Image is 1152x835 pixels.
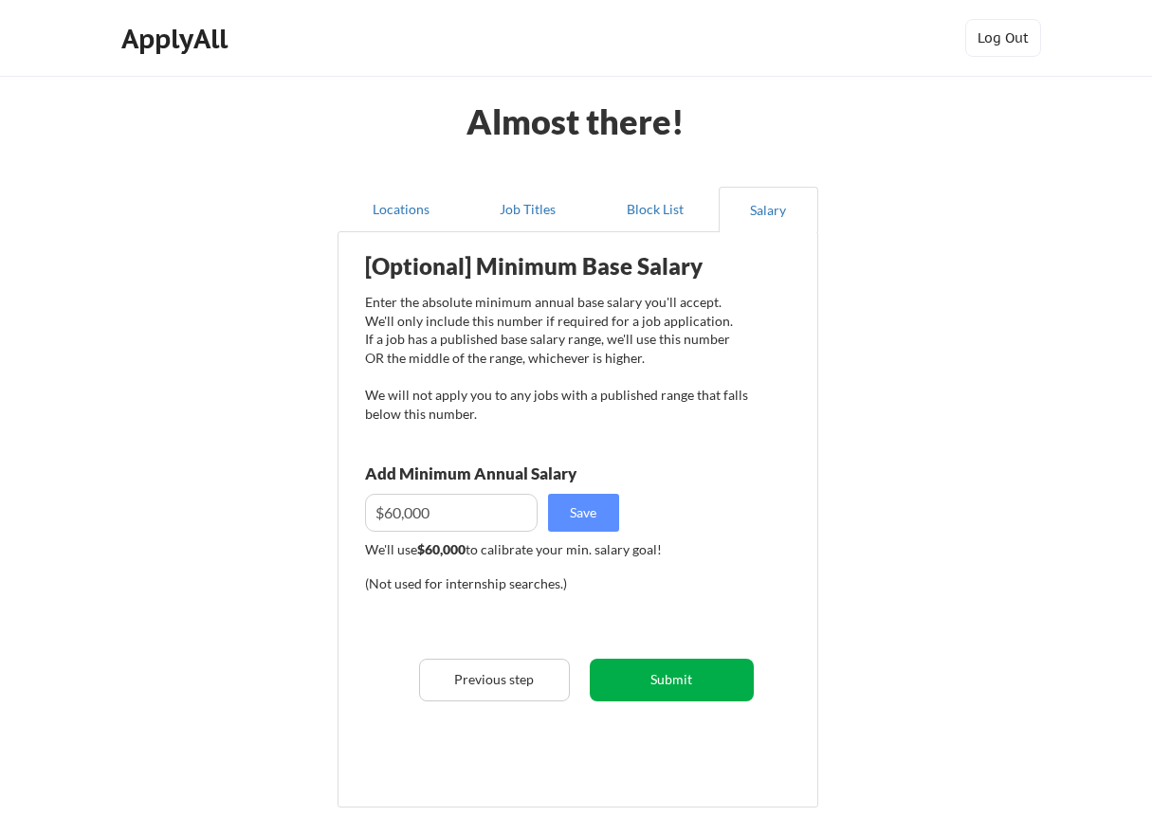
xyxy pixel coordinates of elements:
button: Salary [719,187,818,232]
div: Enter the absolute minimum annual base salary you'll accept. We'll only include this number if re... [365,293,748,423]
div: Add Minimum Annual Salary [365,465,661,481]
button: Block List [592,187,719,232]
button: Submit [590,659,754,701]
button: Log Out [965,19,1041,57]
div: We'll use to calibrate your min. salary goal! [365,540,748,559]
button: Previous step [419,659,570,701]
strong: $60,000 [417,541,466,557]
div: ApplyAll [121,23,233,55]
div: (Not used for internship searches.) [365,574,622,593]
div: Almost there! [443,104,707,138]
input: E.g. $100,000 [365,494,538,532]
button: Job Titles [465,187,592,232]
button: Locations [338,187,465,232]
div: [Optional] Minimum Base Salary [365,255,748,278]
button: Save [548,494,619,532]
